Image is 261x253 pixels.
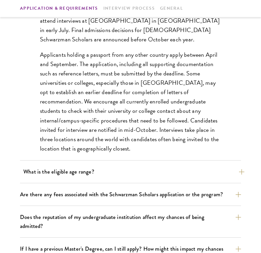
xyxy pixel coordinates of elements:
a: Interview Process [103,5,155,12]
button: Are there any fees associated with the Schwarzman Scholars application or the program? [20,189,241,200]
a: Application & Requirements [20,5,98,12]
button: Does the reputation of my undergraduate institution affect my chances of being admitted? [20,211,241,232]
button: What is the eligible age range? [23,166,244,178]
a: General [160,5,183,12]
p: Applicants holding a passport from any other country apply between April and September. The appli... [40,50,221,153]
